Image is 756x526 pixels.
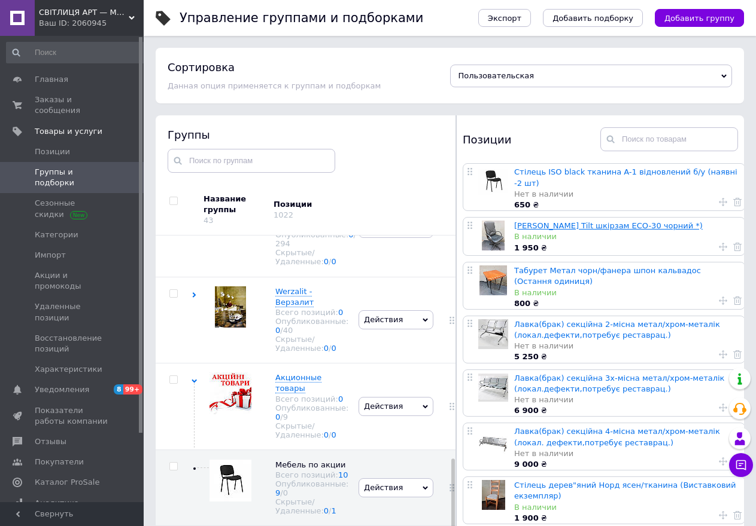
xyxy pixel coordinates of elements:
a: 0 [275,326,280,335]
span: Уведомления [35,384,89,395]
b: 5 250 [514,352,539,361]
a: 0 [324,506,329,515]
span: Позиции [35,146,70,157]
span: 99+ [123,384,143,395]
span: Заказы и сообщения [35,94,111,116]
div: Скрытые/Удаленные: [275,497,348,515]
div: 1022 [274,210,293,219]
span: Главная [35,74,68,85]
span: Данная опция применяется к группам и подборкам [168,81,381,90]
a: Удалить товар [733,197,742,207]
span: Действия [364,402,403,411]
div: Название группы [204,194,265,215]
span: / [329,344,336,353]
img: Мебель по акции [210,460,251,501]
div: Нет в наличии [514,341,739,351]
a: Лавка(брак) секційна 4-місна метал/хром-металік (локал. дефекти,потребує реставрац.) [514,427,720,447]
a: 0 [332,430,336,439]
span: Покупатели [35,457,84,467]
div: В наличии [514,288,739,298]
span: Импорт [35,250,66,261]
h1: Управление группами и подборками [180,11,423,25]
div: В наличии [514,502,739,513]
h4: Сортировка [168,61,235,74]
span: Добавить группу [664,14,734,23]
a: Стілець дерев"яний Норд ясен/тканина (Виставковий екземпляр) [514,481,736,500]
div: 294 [275,239,290,248]
a: Лавка(брак) секційна 3х-місна метал/хром-металік (локал.дефекти,потребує реставрац.) [514,374,724,393]
span: / [329,506,336,515]
a: 0 [332,344,336,353]
input: Поиск по товарам [600,127,738,151]
b: 1 950 [514,243,539,252]
span: Удаленные позиции [35,301,111,323]
a: Удалить товар [733,348,742,359]
div: Опубликованные: [275,403,348,421]
b: 650 [514,200,530,209]
img: Акционные товары [210,372,251,414]
div: Нет в наличии [514,395,739,405]
span: Действия [364,315,403,324]
div: Скрытые/Удаленные: [275,421,348,439]
span: Группы и подборки [35,167,111,188]
a: Стілець ISO black тканина A-1 відновлений б/у (наявні -2 шт) [514,167,737,187]
a: Удалить товар [733,295,742,306]
b: 800 [514,299,530,308]
b: 1 900 [514,513,539,522]
input: Поиск по группам [168,149,335,173]
div: Скрытые/Удаленные: [275,335,348,353]
div: ₴ [514,459,739,470]
a: 10 [338,470,348,479]
span: Акционные товары [275,373,321,393]
span: / [280,326,293,335]
div: Всего позиций: [275,308,348,317]
button: Чат с покупателем [729,453,753,477]
div: 40 [283,326,293,335]
span: Добавить подборку [552,14,633,23]
div: Позиции [463,127,600,151]
a: 0 [338,395,343,403]
span: Характеристики [35,364,102,375]
a: 0 [324,430,329,439]
span: / [280,412,288,421]
span: Восстановление позиций [35,333,111,354]
a: Удалить товар [733,510,742,521]
a: 0 [324,257,329,266]
b: 6 900 [514,406,539,415]
div: Опубликованные: [275,230,360,248]
span: / [329,257,336,266]
span: Категории [35,230,78,240]
button: Добавить группу [655,9,744,27]
div: Нет в наличии [514,189,739,200]
span: Отзывы [35,436,66,447]
span: Товары и услуги [35,126,102,137]
div: 43 [204,216,214,225]
button: Экспорт [478,9,531,27]
span: / [280,488,288,497]
div: Всего позиций: [275,470,348,479]
div: 9 [283,412,288,421]
div: Опубликованные: [275,479,348,497]
span: Экспорт [488,14,521,23]
div: Нет в наличии [514,448,739,459]
div: Всего позиций: [275,395,348,403]
div: Группы [168,127,444,142]
span: Мебель по акции [275,460,345,469]
div: 0 [283,488,288,497]
input: Поиск [6,42,148,63]
a: 0 [338,308,343,317]
div: Позиции [274,199,375,210]
span: Сезонные скидки [35,198,111,219]
a: 1 [332,506,336,515]
div: ₴ [514,351,739,362]
button: Добавить подборку [543,9,643,27]
a: Удалить товар [733,241,742,252]
div: Ваш ID: 2060945 [39,18,144,29]
div: ₴ [514,243,739,253]
span: 8 [114,384,123,395]
span: Показатели работы компании [35,405,111,427]
span: Пользовательская [459,71,535,80]
b: 9 000 [514,460,539,469]
img: Werzalit - Верзалит [215,286,246,328]
a: 9 [275,488,280,497]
